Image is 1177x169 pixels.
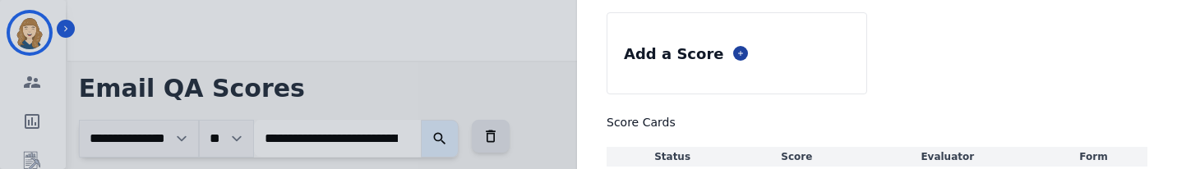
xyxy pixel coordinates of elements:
div: Add a Score [621,39,727,68]
h3: Score Cards [607,114,1147,130]
th: Form [1040,147,1147,167]
th: Status [607,147,738,167]
th: Evaluator [855,147,1040,167]
th: Score [738,147,855,167]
